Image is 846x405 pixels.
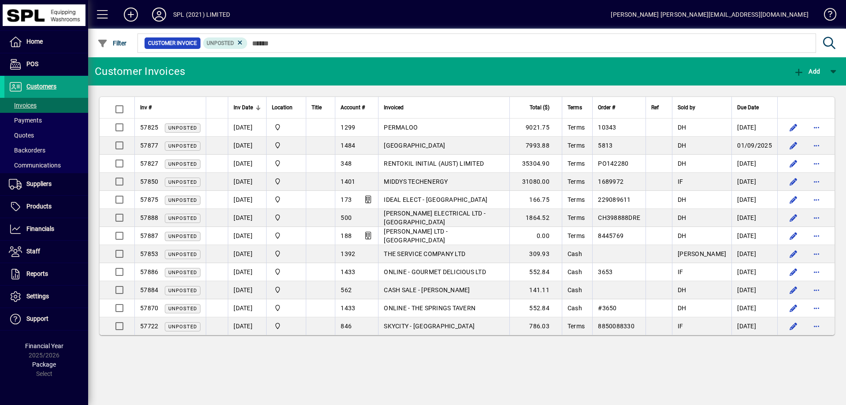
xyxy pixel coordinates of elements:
[509,299,562,317] td: 552.84
[168,252,197,257] span: Unposted
[509,155,562,173] td: 35304.90
[787,193,801,207] button: Edit
[787,138,801,152] button: Edit
[140,196,158,203] span: 57875
[787,319,801,333] button: Edit
[530,103,549,112] span: Total ($)
[384,103,504,112] div: Invoiced
[384,142,445,149] span: [GEOGRAPHIC_DATA]
[26,83,56,90] span: Customers
[568,268,582,275] span: Cash
[568,160,585,167] span: Terms
[809,283,824,297] button: More options
[26,248,40,255] span: Staff
[341,160,352,167] span: 348
[9,132,34,139] span: Quotes
[97,40,127,47] span: Filter
[341,142,355,149] span: 1484
[809,247,824,261] button: More options
[272,123,301,132] span: SPL (2021) Limited
[4,143,88,158] a: Backorders
[809,138,824,152] button: More options
[26,60,38,67] span: POS
[384,178,448,185] span: MIDDYS TECHENERGY
[26,293,49,300] span: Settings
[168,179,197,185] span: Unposted
[168,161,197,167] span: Unposted
[26,38,43,45] span: Home
[26,225,54,232] span: Financials
[384,323,475,330] span: SKYCITY - [GEOGRAPHIC_DATA]
[9,102,37,109] span: Invoices
[678,268,683,275] span: IF
[4,286,88,308] a: Settings
[568,232,585,239] span: Terms
[341,214,352,221] span: 500
[203,37,248,49] mat-chip: Customer Invoice Status: Unposted
[148,39,197,48] span: Customer Invoice
[509,119,562,137] td: 9021.75
[731,281,777,299] td: [DATE]
[678,160,686,167] span: DH
[228,299,266,317] td: [DATE]
[4,196,88,218] a: Products
[678,124,686,131] span: DH
[168,324,197,330] span: Unposted
[509,227,562,245] td: 0.00
[26,203,52,210] span: Products
[678,323,683,330] span: IF
[341,124,355,131] span: 1299
[341,196,352,203] span: 173
[809,120,824,134] button: More options
[25,342,63,349] span: Financial Year
[168,125,197,131] span: Unposted
[4,113,88,128] a: Payments
[341,232,352,239] span: 188
[787,229,801,243] button: Edit
[272,303,301,313] span: SPL (2021) Limited
[234,103,253,112] span: Inv Date
[384,305,475,312] span: ONLINE - THE SPRINGS TAVERN
[651,103,659,112] span: Ref
[26,270,48,277] span: Reports
[598,268,612,275] span: 3653
[568,196,585,203] span: Terms
[794,68,820,75] span: Add
[341,323,352,330] span: 846
[731,173,777,191] td: [DATE]
[272,267,301,277] span: SPL (2021) Limited
[731,209,777,227] td: [DATE]
[272,141,301,150] span: SPL (2021) Limited
[168,270,197,275] span: Unposted
[168,306,197,312] span: Unposted
[272,159,301,168] span: SPL (2021) Limited
[228,155,266,173] td: [DATE]
[509,281,562,299] td: 141.11
[817,2,835,30] a: Knowledge Base
[678,305,686,312] span: DH
[598,103,615,112] span: Order #
[678,286,686,294] span: DH
[140,142,158,149] span: 57877
[272,231,301,241] span: SPL (2021) Limited
[598,196,631,203] span: 229089611
[787,283,801,297] button: Edit
[4,218,88,240] a: Financials
[140,214,158,221] span: 57888
[598,305,616,312] span: #3650
[272,195,301,204] span: SPL (2021) Limited
[312,103,322,112] span: Title
[731,245,777,263] td: [DATE]
[4,241,88,263] a: Staff
[678,142,686,149] span: DH
[228,227,266,245] td: [DATE]
[173,7,230,22] div: SPL (2021) LIMITED
[509,191,562,209] td: 166.75
[568,305,582,312] span: Cash
[678,214,686,221] span: DH
[4,31,88,53] a: Home
[168,288,197,294] span: Unposted
[228,263,266,281] td: [DATE]
[228,209,266,227] td: [DATE]
[272,249,301,259] span: SPL (2021) Limited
